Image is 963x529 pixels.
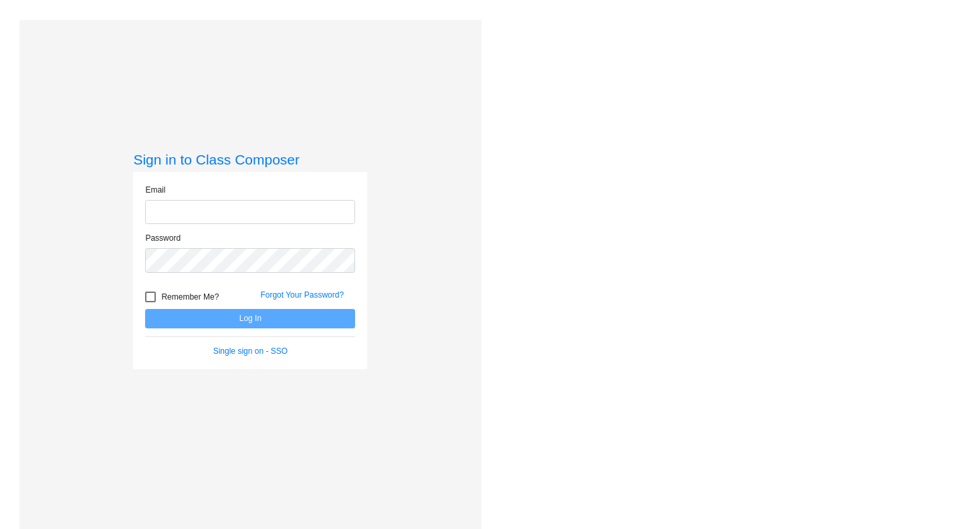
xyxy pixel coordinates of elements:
[213,346,288,356] a: Single sign on - SSO
[145,309,355,328] button: Log In
[145,232,181,244] label: Password
[145,184,165,196] label: Email
[133,151,367,168] h3: Sign in to Class Composer
[260,290,344,300] a: Forgot Your Password?
[161,289,219,305] span: Remember Me?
